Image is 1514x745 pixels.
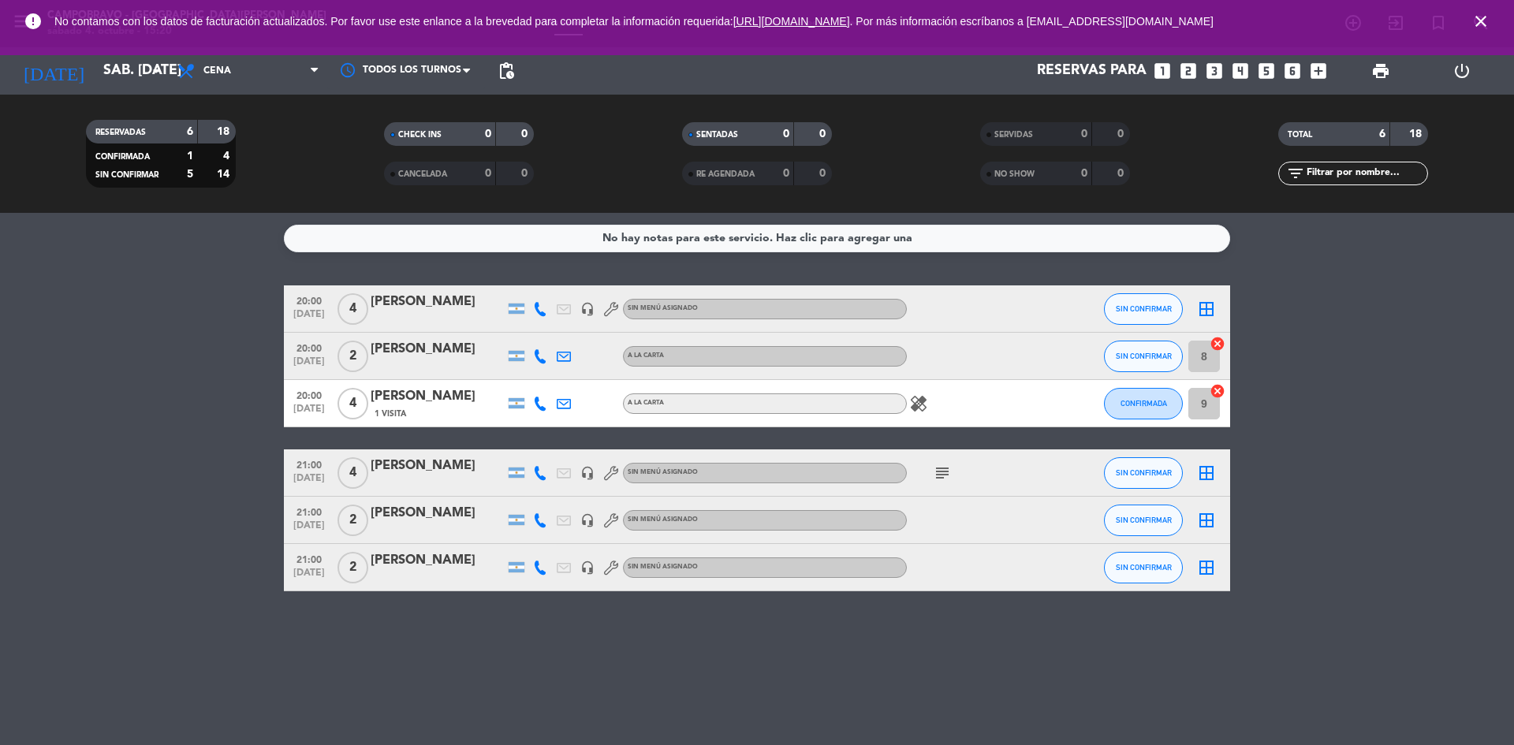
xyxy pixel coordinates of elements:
[95,171,158,179] span: SIN CONFIRMAR
[371,550,505,571] div: [PERSON_NAME]
[375,408,406,420] span: 1 Visita
[1197,464,1216,482] i: border_all
[337,505,368,536] span: 2
[580,513,595,527] i: headset_mic
[289,473,329,491] span: [DATE]
[628,516,698,523] span: Sin menú asignado
[223,151,233,162] strong: 4
[1104,552,1183,583] button: SIN CONFIRMAR
[95,129,146,136] span: RESERVADAS
[819,129,829,140] strong: 0
[850,15,1214,28] a: . Por más información escríbanos a [EMAIL_ADDRESS][DOMAIN_NAME]
[371,503,505,523] div: [PERSON_NAME]
[398,131,442,139] span: CHECK INS
[485,168,491,179] strong: 0
[289,386,329,404] span: 20:00
[628,305,698,311] span: Sin menú asignado
[187,126,193,137] strong: 6
[289,338,329,356] span: 20:00
[147,61,166,80] i: arrow_drop_down
[1371,61,1390,80] span: print
[521,129,531,140] strong: 0
[1286,164,1305,183] i: filter_list
[371,386,505,407] div: [PERSON_NAME]
[783,129,789,140] strong: 0
[580,466,595,480] i: headset_mic
[289,356,329,374] span: [DATE]
[1104,293,1183,325] button: SIN CONFIRMAR
[933,464,952,482] i: subject
[289,549,329,568] span: 21:00
[1471,12,1490,31] i: close
[909,394,928,413] i: healing
[1409,129,1425,140] strong: 18
[337,388,368,419] span: 4
[1121,399,1167,408] span: CONFIRMADA
[337,552,368,583] span: 2
[217,126,233,137] strong: 18
[696,170,755,178] span: RE AGENDADA
[289,502,329,520] span: 21:00
[398,170,447,178] span: CANCELADA
[371,292,505,312] div: [PERSON_NAME]
[289,520,329,538] span: [DATE]
[521,168,531,179] strong: 0
[187,151,193,162] strong: 1
[1104,457,1183,489] button: SIN CONFIRMAR
[1379,129,1385,140] strong: 6
[1104,505,1183,536] button: SIN CONFIRMAR
[1116,304,1172,313] span: SIN CONFIRMAR
[628,352,664,359] span: A LA CARTA
[289,309,329,327] span: [DATE]
[1116,468,1172,477] span: SIN CONFIRMAR
[1305,165,1427,182] input: Filtrar por nombre...
[289,455,329,473] span: 21:00
[1256,61,1277,81] i: looks_5
[733,15,850,28] a: [URL][DOMAIN_NAME]
[1117,168,1127,179] strong: 0
[187,169,193,180] strong: 5
[696,131,738,139] span: SENTADAS
[628,469,698,475] span: Sin menú asignado
[1197,300,1216,318] i: border_all
[994,170,1035,178] span: NO SHOW
[1081,129,1087,140] strong: 0
[1117,129,1127,140] strong: 0
[12,54,95,88] i: [DATE]
[24,12,43,31] i: error
[1210,336,1225,352] i: cancel
[54,15,1214,28] span: No contamos con los datos de facturación actualizados. Por favor use este enlance a la brevedad p...
[1308,61,1329,81] i: add_box
[602,229,912,248] div: No hay notas para este servicio. Haz clic para agregar una
[371,456,505,476] div: [PERSON_NAME]
[337,293,368,325] span: 4
[994,131,1033,139] span: SERVIDAS
[1104,388,1183,419] button: CONFIRMADA
[580,561,595,575] i: headset_mic
[1116,563,1172,572] span: SIN CONFIRMAR
[485,129,491,140] strong: 0
[95,153,150,161] span: CONFIRMADA
[628,564,698,570] span: Sin menú asignado
[580,302,595,316] i: headset_mic
[217,169,233,180] strong: 14
[203,65,231,76] span: Cena
[783,168,789,179] strong: 0
[1230,61,1251,81] i: looks_4
[1197,511,1216,530] i: border_all
[1288,131,1312,139] span: TOTAL
[819,168,829,179] strong: 0
[1037,63,1147,79] span: Reservas para
[1081,168,1087,179] strong: 0
[337,457,368,489] span: 4
[1282,61,1303,81] i: looks_6
[371,339,505,359] div: [PERSON_NAME]
[1204,61,1225,81] i: looks_3
[1104,341,1183,372] button: SIN CONFIRMAR
[497,61,516,80] span: pending_actions
[289,568,329,586] span: [DATE]
[1116,352,1172,360] span: SIN CONFIRMAR
[1197,558,1216,577] i: border_all
[628,400,664,406] span: A LA CARTA
[1152,61,1173,81] i: looks_one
